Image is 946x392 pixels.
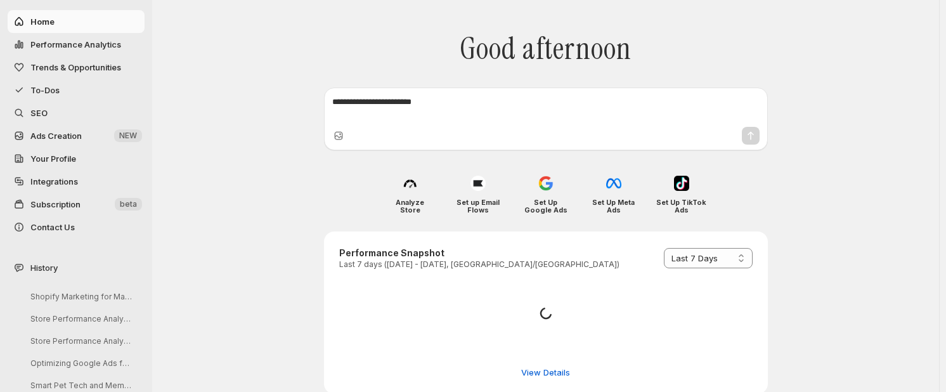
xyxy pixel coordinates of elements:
[30,131,82,141] span: Ads Creation
[514,362,578,382] button: View detailed performance
[30,39,121,49] span: Performance Analytics
[8,170,145,193] a: Integrations
[8,216,145,238] button: Contact Us
[8,79,145,101] button: To-Dos
[20,331,141,351] button: Store Performance Analysis and Recommendations
[8,33,145,56] button: Performance Analytics
[30,62,121,72] span: Trends & Opportunities
[588,199,638,214] h4: Set Up Meta Ads
[453,199,503,214] h4: Set up Email Flows
[20,309,141,329] button: Store Performance Analysis and Suggestions
[30,199,81,209] span: Subscription
[30,222,75,232] span: Contact Us
[403,176,418,191] img: Analyze Store icon
[120,199,137,209] span: beta
[385,199,435,214] h4: Analyze Store
[8,193,145,216] button: Subscription
[20,353,141,373] button: Optimizing Google Ads for Better ROI
[521,366,570,379] span: View Details
[656,199,706,214] h4: Set Up TikTok Ads
[521,199,571,214] h4: Set Up Google Ads
[8,10,145,33] button: Home
[30,154,76,164] span: Your Profile
[30,85,60,95] span: To-Dos
[470,176,486,191] img: Set up Email Flows icon
[332,129,345,142] button: Upload image
[606,176,621,191] img: Set Up Meta Ads icon
[8,101,145,124] a: SEO
[339,247,619,259] h3: Performance Snapshot
[30,261,58,274] span: History
[538,176,554,191] img: Set Up Google Ads icon
[674,176,689,191] img: Set Up TikTok Ads icon
[460,30,632,67] span: Good afternoon
[339,259,619,270] p: Last 7 days ([DATE] - [DATE], [GEOGRAPHIC_DATA]/[GEOGRAPHIC_DATA])
[20,287,141,306] button: Shopify Marketing for MareFolk Store
[8,147,145,170] a: Your Profile
[30,16,55,27] span: Home
[119,131,137,141] span: NEW
[8,56,145,79] button: Trends & Opportunities
[30,176,78,186] span: Integrations
[8,124,145,147] button: Ads Creation
[30,108,48,118] span: SEO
